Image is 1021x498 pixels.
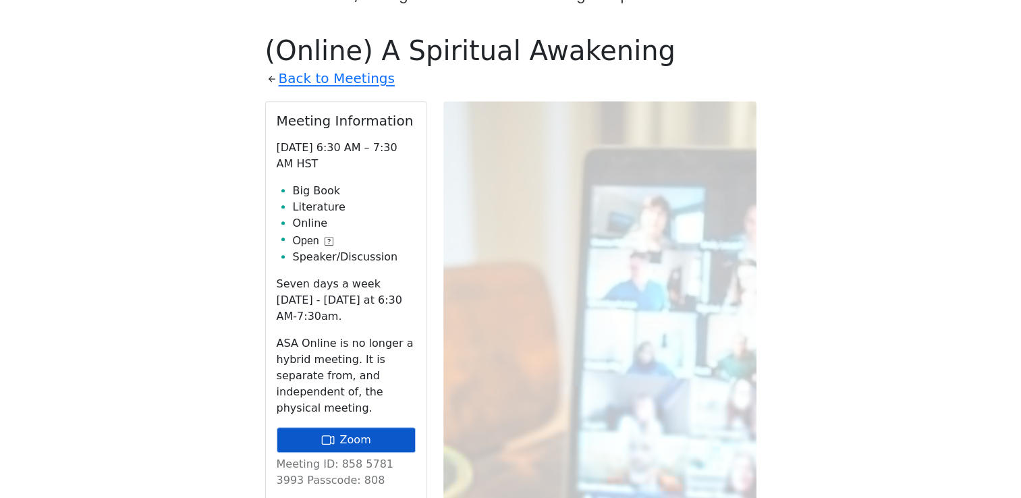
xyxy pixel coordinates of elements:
[277,335,416,416] p: ASA Online is no longer a hybrid meeting. It is separate from, and independent of, the physical m...
[265,34,756,67] h1: (Online) A Spiritual Awakening
[293,249,416,265] li: Speaker/Discussion
[293,183,416,199] li: Big Book
[277,113,416,129] h2: Meeting Information
[277,276,416,325] p: Seven days a week [DATE] - [DATE] at 6:30 AM-7:30am.
[293,233,319,249] span: Open
[277,427,416,453] a: Zoom
[293,215,416,231] li: Online
[279,67,395,90] a: Back to Meetings
[277,140,416,172] p: [DATE] 6:30 AM – 7:30 AM HST
[293,233,333,249] button: Open
[277,456,416,489] p: Meeting ID: 858 5781 3993 Passcode: 808
[293,199,416,215] li: Literature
